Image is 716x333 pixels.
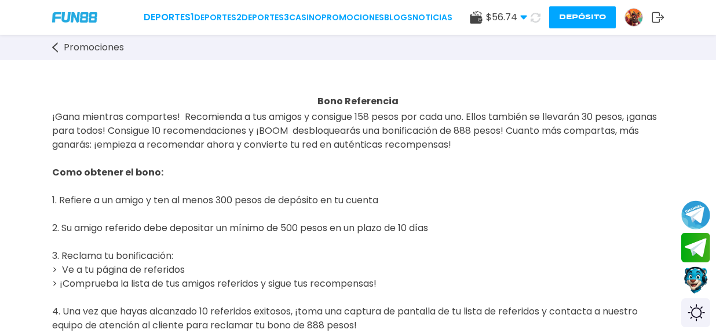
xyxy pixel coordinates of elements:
[549,6,616,28] button: Depósito
[412,12,452,24] a: NOTICIAS
[52,41,136,54] a: Promociones
[681,233,710,263] button: Join telegram
[289,12,322,24] a: CASINO
[486,10,527,24] span: $ 56.74
[384,12,412,24] a: BLOGS
[52,110,657,151] span: ¡Gana mientras compartes! Recomienda a tus amigos y consigue 158 pesos por cada uno. Ellos tambié...
[625,9,642,26] img: Avatar
[52,12,97,22] img: Company Logo
[317,94,399,108] strong: Bono Referencia
[144,10,194,24] a: Deportes1
[64,41,124,54] span: Promociones
[52,166,163,179] strong: Como obtener el bono:
[322,12,384,24] a: Promociones
[681,200,710,230] button: Join telegram channel
[242,12,289,24] a: Deportes3
[194,12,242,24] a: Deportes2
[624,8,652,27] a: Avatar
[681,265,710,295] button: Contact customer service
[681,298,710,327] div: Switch theme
